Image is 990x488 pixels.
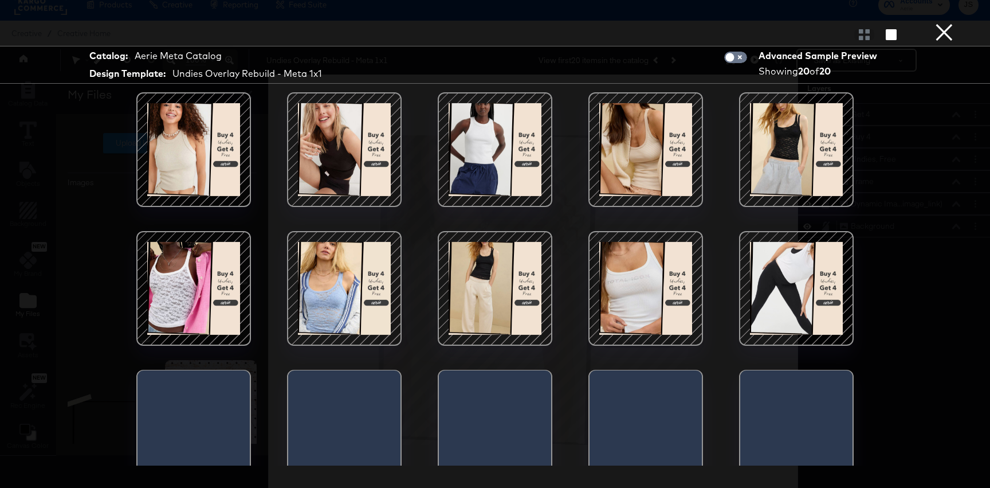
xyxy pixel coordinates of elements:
[819,65,831,77] strong: 20
[135,49,222,63] div: Aerie Meta Catalog
[759,65,881,78] div: Showing of
[89,67,166,80] strong: Design Template:
[172,67,322,80] div: Undies Overlay Rebuild - Meta 1x1
[759,49,881,63] div: Advanced Sample Preview
[89,49,128,63] strong: Catalog:
[798,65,810,77] strong: 20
